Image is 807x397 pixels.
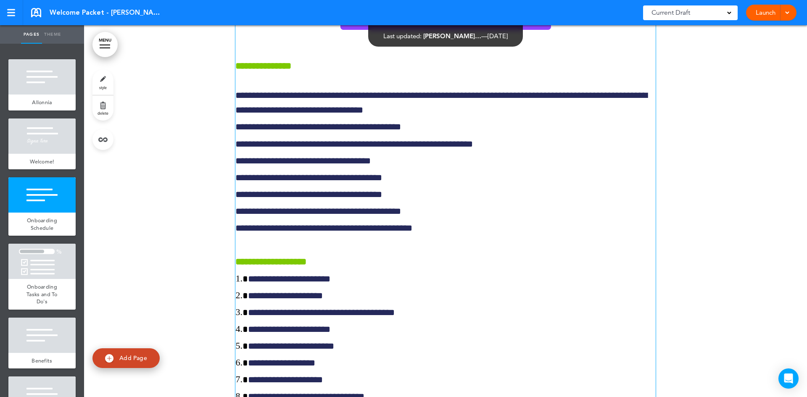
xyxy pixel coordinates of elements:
[8,95,76,110] a: Allonnia
[26,283,58,305] span: Onboarding Tasks and To Do's
[98,110,108,116] span: delete
[42,25,63,44] a: Theme
[21,25,42,44] a: Pages
[92,32,118,57] a: MENU
[778,368,799,389] div: Open Intercom Messenger
[92,70,113,95] a: style
[99,85,107,90] span: style
[8,279,76,310] a: Onboarding Tasks and To Do's
[8,353,76,369] a: Benefits
[8,213,76,236] a: Onboarding Schedule
[105,354,113,363] img: add.svg
[50,8,163,17] span: Welcome Packet - [PERSON_NAME]
[30,158,54,165] span: Welcome!
[423,32,481,40] span: [PERSON_NAME]…
[32,357,52,364] span: Benefits
[651,7,690,18] span: Current Draft
[119,354,147,362] span: Add Page
[92,95,113,121] a: delete
[27,217,57,231] span: Onboarding Schedule
[32,99,52,106] span: Allonnia
[8,154,76,170] a: Welcome!
[488,32,508,40] span: [DATE]
[752,5,779,21] a: Launch
[383,33,508,39] div: —
[92,348,160,368] a: Add Page
[383,32,422,40] span: Last updated:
